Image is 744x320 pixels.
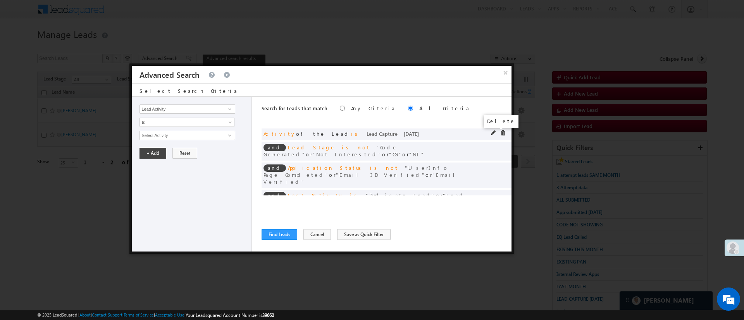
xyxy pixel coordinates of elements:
span: Not Interested [313,151,382,157]
span: UserInfo Page Completed [263,164,448,178]
span: Select Search Criteria [139,87,238,94]
label: Any Criteria [351,105,396,111]
span: Email Verified [263,171,461,185]
span: Code Generated [263,144,398,157]
span: and [263,164,286,172]
span: Application Status [288,164,364,171]
div: Delete [484,115,518,128]
a: Acceptable Use [155,312,184,317]
span: is [351,130,360,137]
span: CG [389,151,402,157]
a: Show All Items [224,132,234,139]
button: × [499,66,512,79]
em: Submit [114,238,141,249]
button: Cancel [303,229,331,240]
input: Type to Search [139,104,235,114]
span: is [350,192,360,199]
a: Is [139,118,234,127]
span: Duplicate Lead [366,192,436,199]
a: Show All Items [224,105,234,113]
button: Find Leads [262,229,297,240]
span: or or or [263,144,425,157]
input: Type to Search [139,131,235,140]
a: About [79,312,91,317]
span: and [263,192,286,199]
span: Lead Stage [288,144,336,151]
button: Reset [172,148,197,159]
span: Email ID Verified [336,171,425,178]
span: 39660 [262,312,274,318]
div: Minimize live chat window [127,4,146,22]
span: of the Lead [263,130,419,137]
a: Contact Support [92,312,122,317]
span: is not [342,144,370,151]
div: Leave a message [40,41,130,51]
span: NI [409,151,425,157]
button: Save as Quick Filter [337,229,391,240]
button: + Add [139,148,166,159]
span: or or [263,164,461,185]
span: [DATE] [404,130,419,137]
span: Search for Leads that match [262,105,327,111]
span: Activity [263,130,296,137]
label: All Criteria [419,105,470,111]
a: Terms of Service [124,312,154,317]
h3: Advanced Search [139,66,200,83]
span: Lead Capture [367,130,398,137]
span: Last Activity [288,192,344,199]
span: or or [263,192,465,205]
span: is not [370,164,399,171]
img: d_60004797649_company_0_60004797649 [13,41,33,51]
span: © 2025 LeadSquared | | | | | [37,311,274,319]
span: and [263,144,286,151]
textarea: Type your message and click 'Submit' [10,72,141,232]
span: Is [140,119,224,126]
span: Your Leadsquared Account Number is [186,312,274,318]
